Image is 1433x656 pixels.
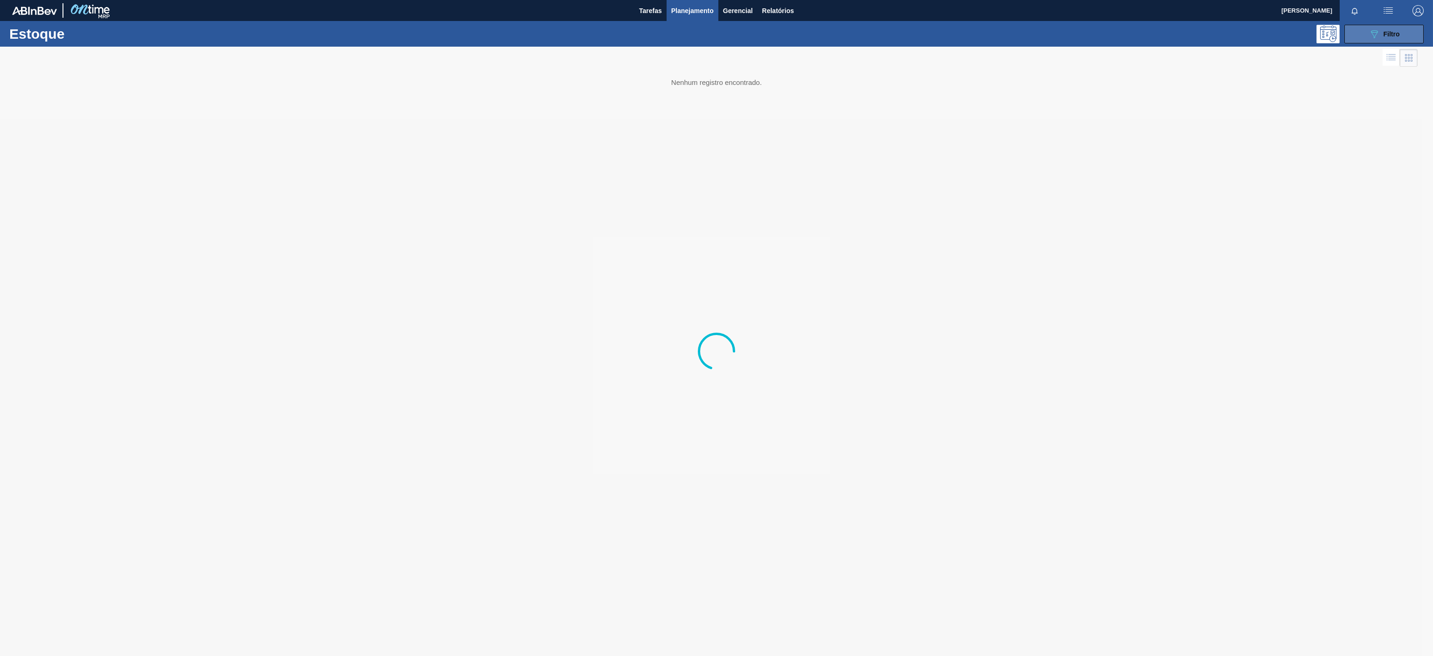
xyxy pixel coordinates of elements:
span: Filtro [1384,30,1400,38]
span: Tarefas [639,5,662,16]
div: Pogramando: nenhum usuário selecionado [1316,25,1340,43]
span: Relatórios [762,5,794,16]
button: Filtro [1344,25,1424,43]
img: TNhmsLtSVTkK8tSr43FrP2fwEKptu5GPRR3wAAAABJRU5ErkJggg== [12,7,57,15]
span: Gerencial [723,5,753,16]
button: Notificações [1340,4,1370,17]
span: Planejamento [671,5,714,16]
h1: Estoque [9,28,158,39]
img: Logout [1412,5,1424,16]
img: userActions [1383,5,1394,16]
